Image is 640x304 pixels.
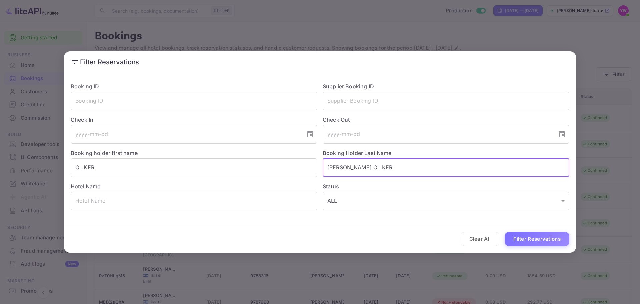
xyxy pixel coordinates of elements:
[323,92,569,110] input: Supplier Booking ID
[64,51,576,73] h2: Filter Reservations
[71,83,99,90] label: Booking ID
[323,150,392,156] label: Booking Holder Last Name
[71,125,301,144] input: yyyy-mm-dd
[71,150,138,156] label: Booking holder first name
[323,192,569,210] div: ALL
[71,192,317,210] input: Hotel Name
[323,158,569,177] input: Holder Last Name
[461,232,500,246] button: Clear All
[71,183,101,190] label: Hotel Name
[303,128,317,141] button: Choose date
[71,158,317,177] input: Holder First Name
[323,83,374,90] label: Supplier Booking ID
[71,92,317,110] input: Booking ID
[555,128,569,141] button: Choose date
[323,116,569,124] label: Check Out
[71,116,317,124] label: Check In
[505,232,569,246] button: Filter Reservations
[323,125,553,144] input: yyyy-mm-dd
[323,182,569,190] label: Status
